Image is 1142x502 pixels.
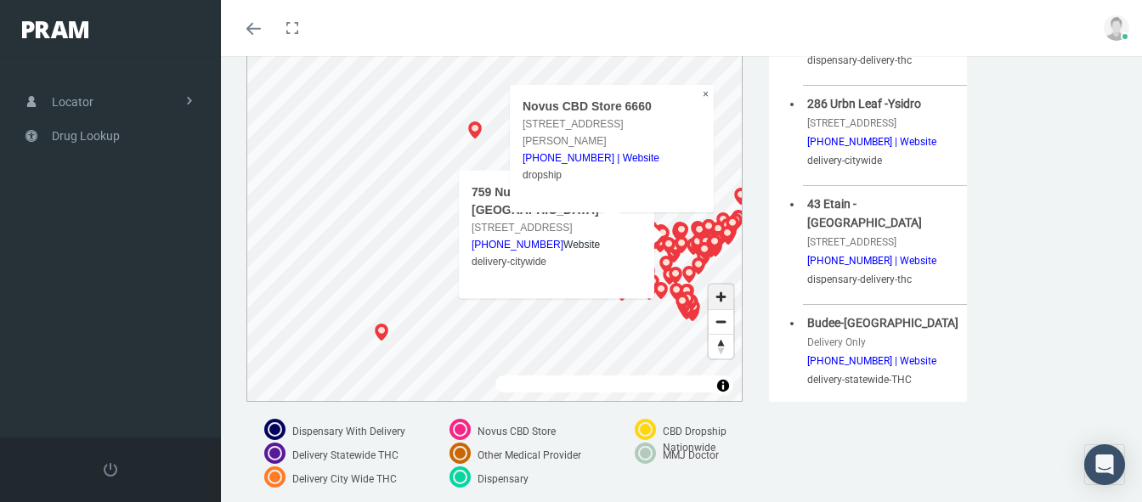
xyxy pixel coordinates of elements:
span: 759 NuMed [GEOGRAPHIC_DATA] [472,185,599,217]
span: dispensary-delivery-thc [807,274,912,285]
label: Delivery Statewide THC [264,443,419,469]
div: Open Intercom Messenger [1084,444,1125,485]
span: [PHONE_NUMBER] | Website [807,255,936,267]
span: [STREET_ADDRESS] [472,222,573,234]
span: [STREET_ADDRESS] [807,236,896,248]
span: Novus CBD Store 6660 [523,99,652,113]
span: Budee-[GEOGRAPHIC_DATA] [807,316,958,330]
label: Delivery City Wide THC [264,466,419,493]
span: dropship [523,169,562,181]
label: Dispensary With Delivery [264,419,419,445]
span: 286 Urbn Leaf -Ysidro [807,97,921,110]
span: Drug Lookup [52,120,120,152]
span: Delivery Only [807,336,866,348]
a: Website [563,239,600,251]
span: [PHONE_NUMBER] | Website [523,152,659,164]
label: CBD Dropship Nationwide [635,419,789,461]
span: delivery-statewide-THC [807,374,912,386]
span: Locator [52,86,93,118]
span: delivery-citywide [472,256,546,268]
img: PRAM_20_x_78.png [22,21,88,38]
span: [PHONE_NUMBER] [472,239,563,251]
span: [STREET_ADDRESS][PERSON_NAME] [523,118,624,147]
button: Reset bearing to north [709,334,733,358]
span: [PHONE_NUMBER] | Website [807,136,936,148]
span: 43 Etain - [GEOGRAPHIC_DATA] [807,197,922,229]
span: [PHONE_NUMBER] | Website [807,355,936,367]
label: Novus CBD Store [449,419,604,445]
label: Other Medical Provider [449,443,604,469]
button: Zoom out [709,309,733,334]
span: [STREET_ADDRESS] [807,117,896,129]
label: MMJ Doctor [635,443,789,469]
button: Close popup [698,85,714,104]
button: Zoom in [709,285,733,309]
img: user-placeholder.jpg [1104,15,1129,41]
span: dispensary-delivery-thc [807,54,912,66]
span: delivery-citywide [807,155,882,166]
button: Toggle attribution [713,375,733,396]
label: Dispensary [449,466,604,493]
